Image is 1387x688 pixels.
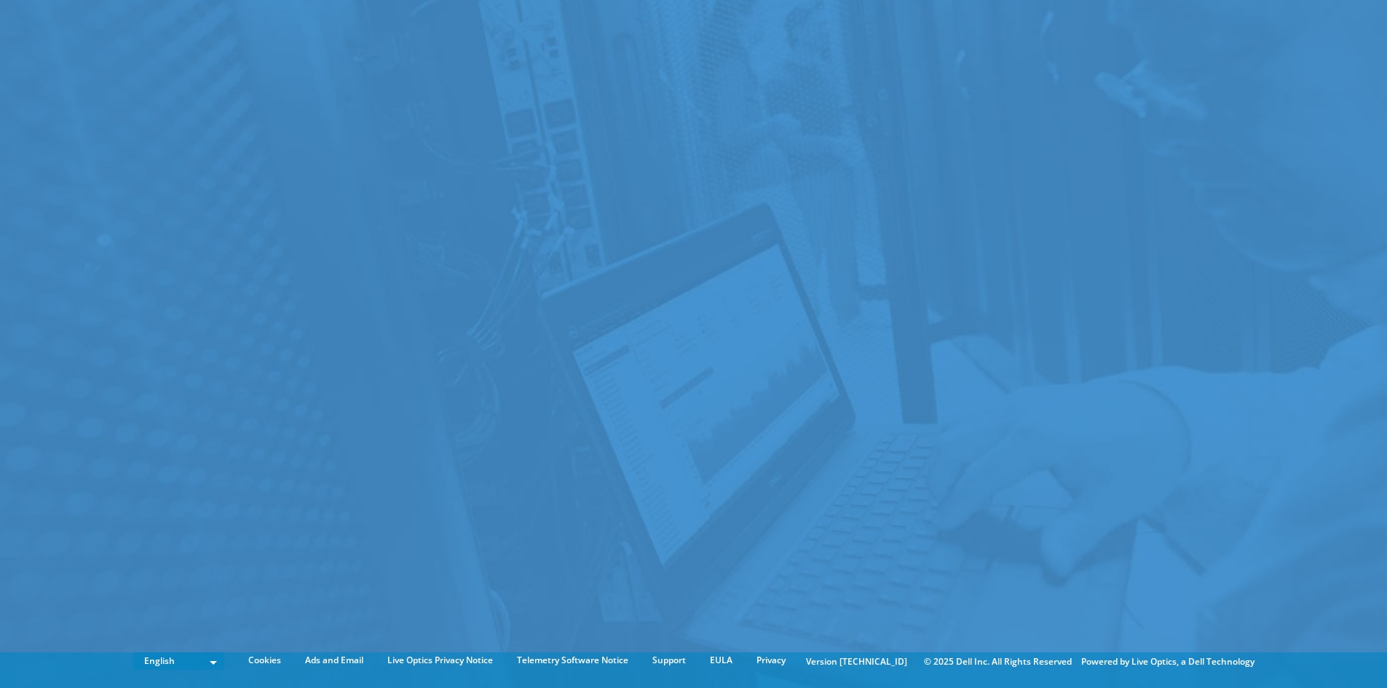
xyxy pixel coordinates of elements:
[746,652,797,668] a: Privacy
[376,652,504,668] a: Live Optics Privacy Notice
[799,654,914,670] li: Version [TECHNICAL_ID]
[917,654,1079,670] li: © 2025 Dell Inc. All Rights Reserved
[294,652,374,668] a: Ads and Email
[237,652,292,668] a: Cookies
[506,652,639,668] a: Telemetry Software Notice
[641,652,697,668] a: Support
[1081,654,1254,670] li: Powered by Live Optics, a Dell Technology
[699,652,743,668] a: EULA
